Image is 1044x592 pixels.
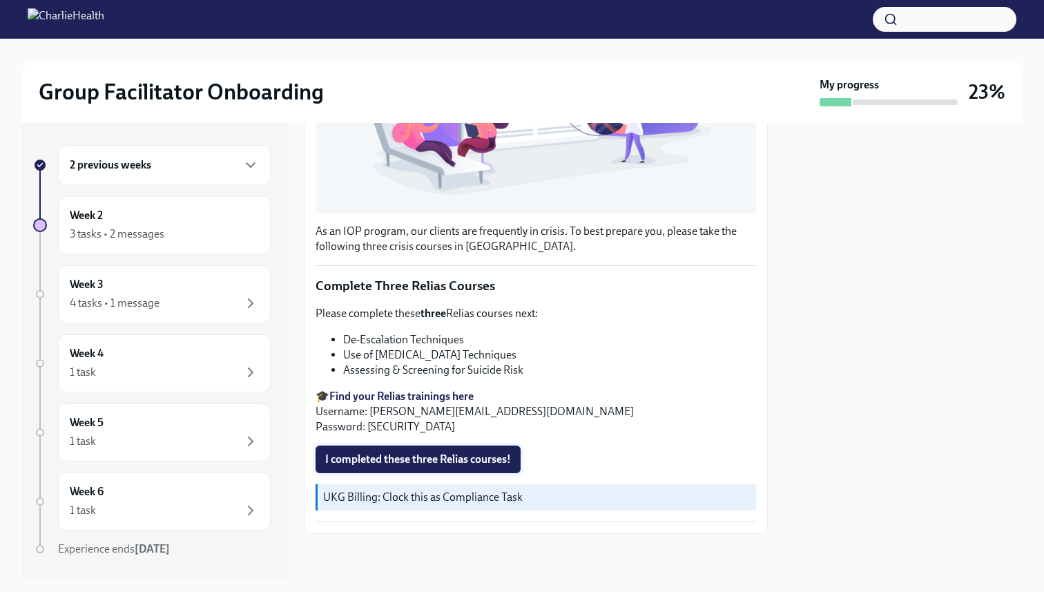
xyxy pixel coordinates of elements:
[316,277,756,295] p: Complete Three Relias Courses
[969,79,1005,104] h3: 23%
[316,306,756,321] p: Please complete these Relias courses next:
[33,196,271,254] a: Week 23 tasks • 2 messages
[420,307,446,320] strong: three
[58,542,170,555] span: Experience ends
[70,346,104,361] h6: Week 4
[70,503,96,518] div: 1 task
[70,415,104,430] h6: Week 5
[323,490,751,505] p: UKG Billing: Clock this as Compliance Task
[33,403,271,461] a: Week 51 task
[70,484,104,499] h6: Week 6
[58,145,271,185] div: 2 previous weeks
[70,157,151,173] h6: 2 previous weeks
[33,334,271,392] a: Week 41 task
[70,296,159,311] div: 4 tasks • 1 message
[316,389,756,435] p: 🎓 Username: [PERSON_NAME][EMAIL_ADDRESS][DOMAIN_NAME] Password: [SECURITY_DATA]
[135,542,170,555] strong: [DATE]
[316,446,521,473] button: I completed these three Relias courses!
[343,363,756,378] li: Assessing & Screening for Suicide Risk
[70,227,164,242] div: 3 tasks • 2 messages
[329,390,474,403] a: Find your Relias trainings here
[343,347,756,363] li: Use of [MEDICAL_DATA] Techniques
[28,8,104,30] img: CharlieHealth
[316,224,756,254] p: As an IOP program, our clients are frequently in crisis. To best prepare you, please take the fol...
[70,277,104,292] h6: Week 3
[820,77,879,93] strong: My progress
[33,472,271,531] a: Week 61 task
[70,365,96,380] div: 1 task
[70,208,103,223] h6: Week 2
[33,265,271,323] a: Week 34 tasks • 1 message
[343,332,756,347] li: De-Escalation Techniques
[325,452,511,466] span: I completed these three Relias courses!
[70,434,96,449] div: 1 task
[39,78,324,106] h2: Group Facilitator Onboarding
